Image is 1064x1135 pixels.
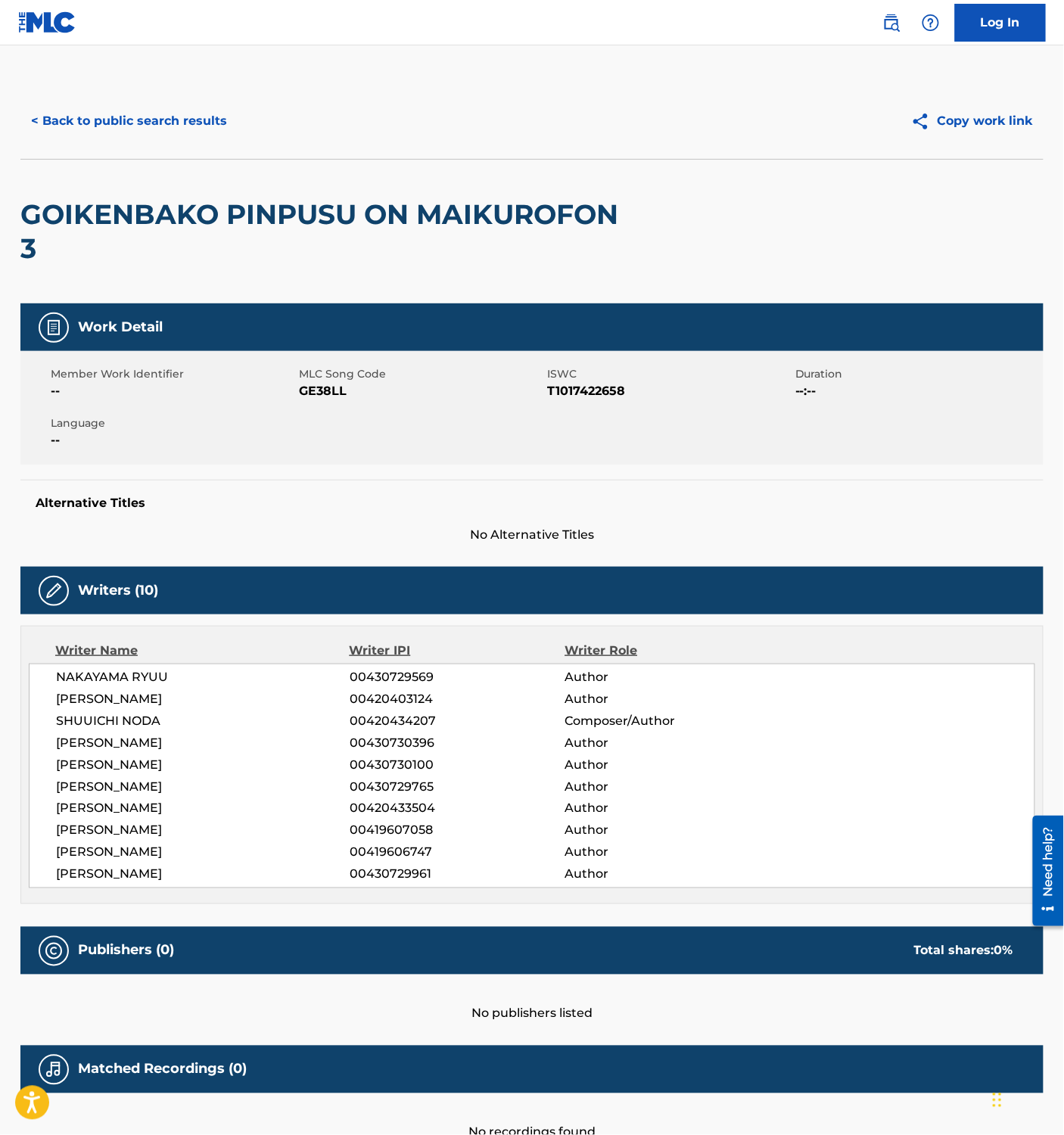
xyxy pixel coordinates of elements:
[565,668,761,686] span: Author
[45,582,63,600] img: Writers
[565,712,761,730] span: Composer/Author
[45,319,63,337] img: Work Detail
[51,431,295,449] span: --
[55,642,350,660] div: Writer Name
[988,1062,1064,1135] iframe: Chat Widget
[901,102,1044,140] button: Copy work link
[911,112,938,131] img: Copy work link
[914,942,1013,960] div: Total shares:
[565,822,761,840] span: Author
[565,690,761,708] span: Author
[56,690,350,708] span: [PERSON_NAME]
[795,366,1040,382] span: Duration
[20,975,1044,1023] div: No publishers listed
[299,366,543,382] span: MLC Song Code
[20,526,1044,544] span: No Alternative Titles
[350,778,565,796] span: 00430729765
[922,14,940,32] img: help
[56,778,350,796] span: [PERSON_NAME]
[993,1077,1002,1123] div: Drag
[565,800,761,818] span: Author
[56,734,350,752] span: [PERSON_NAME]
[350,800,565,818] span: 00420433504
[56,800,350,818] span: [PERSON_NAME]
[994,944,1013,958] span: 0 %
[565,778,761,796] span: Author
[56,712,350,730] span: SHUUICHI NODA
[350,690,565,708] span: 00420403124
[350,756,565,774] span: 00430730100
[18,11,76,33] img: MLC Logo
[350,712,565,730] span: 00420434207
[955,4,1046,42] a: Log In
[36,496,1028,511] h5: Alternative Titles
[350,866,565,884] span: 00430729961
[51,382,295,400] span: --
[547,366,792,382] span: ISWC
[56,668,350,686] span: NAKAYAMA RYUU
[350,822,565,840] span: 00419607058
[56,756,350,774] span: [PERSON_NAME]
[78,319,163,336] h5: Work Detail
[20,102,238,140] button: < Back to public search results
[78,582,158,599] h5: Writers (10)
[51,415,295,431] span: Language
[916,8,946,38] div: Help
[45,1061,63,1079] img: Matched Recordings
[565,844,761,862] span: Author
[565,756,761,774] span: Author
[299,382,543,400] span: GE38LL
[565,734,761,752] span: Author
[45,942,63,960] img: Publishers
[350,642,565,660] div: Writer IPI
[795,382,1040,400] span: --:--
[56,844,350,862] span: [PERSON_NAME]
[547,382,792,400] span: T1017422658
[1022,810,1064,932] iframe: Resource Center
[565,642,761,660] div: Writer Role
[56,822,350,840] span: [PERSON_NAME]
[876,8,907,38] a: Public Search
[350,844,565,862] span: 00419606747
[56,866,350,884] span: [PERSON_NAME]
[350,734,565,752] span: 00430730396
[20,197,634,266] h2: GOIKENBAKO PINPUSU ON MAIKUROFON 3
[350,668,565,686] span: 00430729569
[565,866,761,884] span: Author
[78,1061,247,1078] h5: Matched Recordings (0)
[78,942,174,959] h5: Publishers (0)
[51,366,295,382] span: Member Work Identifier
[882,14,901,32] img: search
